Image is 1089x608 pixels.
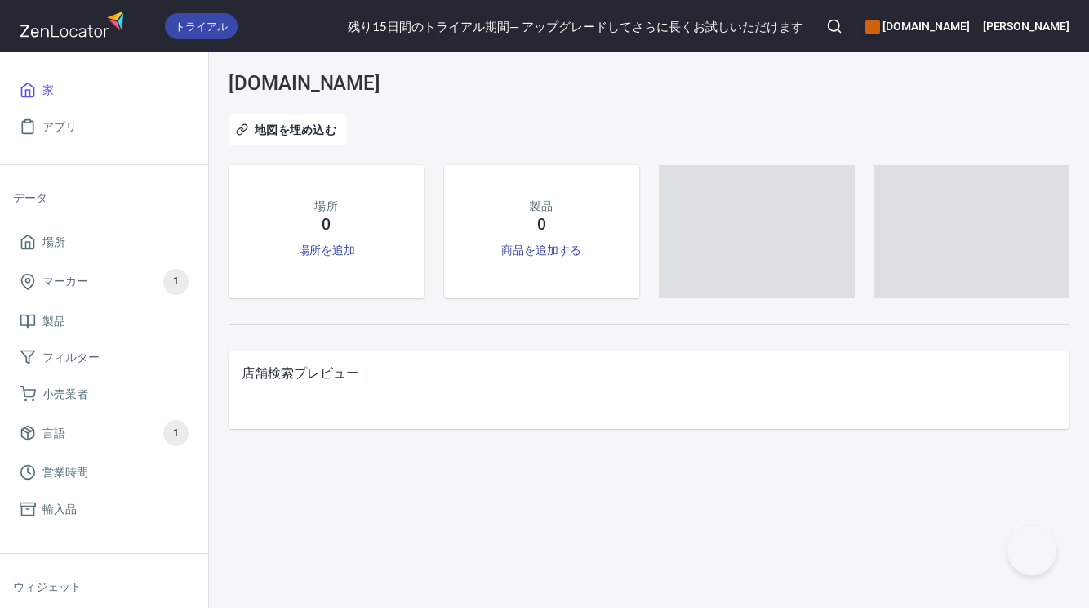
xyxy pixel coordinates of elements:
[509,19,803,34] font: — アップグレードしてさらに長くお試しいただけます
[424,19,509,34] font: トライアル期間
[816,8,852,44] button: 検索
[42,83,54,96] font: 家
[13,454,195,491] a: 営業時間
[42,235,65,248] font: 場所
[411,19,424,34] font: の
[983,8,1069,44] button: [PERSON_NAME]
[42,427,65,440] font: 言語
[229,72,380,95] font: [DOMAIN_NAME]
[42,315,65,328] font: 製品
[173,427,179,439] font: 1
[13,72,195,109] a: 家
[13,412,195,454] a: 言語1
[20,7,129,42] img: ゼンロケーター
[165,13,238,39] div: トライアル
[529,199,553,212] font: 製品
[173,275,179,287] font: 1
[13,339,195,376] a: フィルター
[501,244,581,257] a: 商品を追加する
[242,365,359,381] font: 店舗検索プレビュー
[13,191,47,204] font: データ
[322,215,331,234] font: 0
[42,275,88,288] font: マーカー
[42,351,100,364] font: フィルター
[42,387,88,400] font: 小売業者
[298,244,355,257] a: 場所を追加
[42,120,77,133] font: アプリ
[537,215,546,234] font: 0
[13,109,195,145] a: アプリ
[314,199,339,212] font: 場所
[13,491,195,528] a: 輸入品
[13,224,195,261] a: 場所
[13,261,195,303] a: マーカー1
[42,466,88,479] font: 営業時間
[42,503,77,516] font: 輸入品
[882,20,969,33] font: [DOMAIN_NAME]
[348,19,411,34] font: 残り15日間
[13,580,82,593] font: ウィジェット
[229,114,347,145] button: 地図を埋め込む
[175,20,228,33] font: トライアル
[255,123,336,136] font: 地図を埋め込む
[13,376,195,413] a: 小売業者
[1007,526,1056,575] iframe: ヘルプスカウトビーコン - オープン
[865,8,969,44] div: アプリを管理する
[865,20,880,34] button: カラーCE600E
[13,303,195,340] a: 製品
[983,20,1069,33] font: [PERSON_NAME]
